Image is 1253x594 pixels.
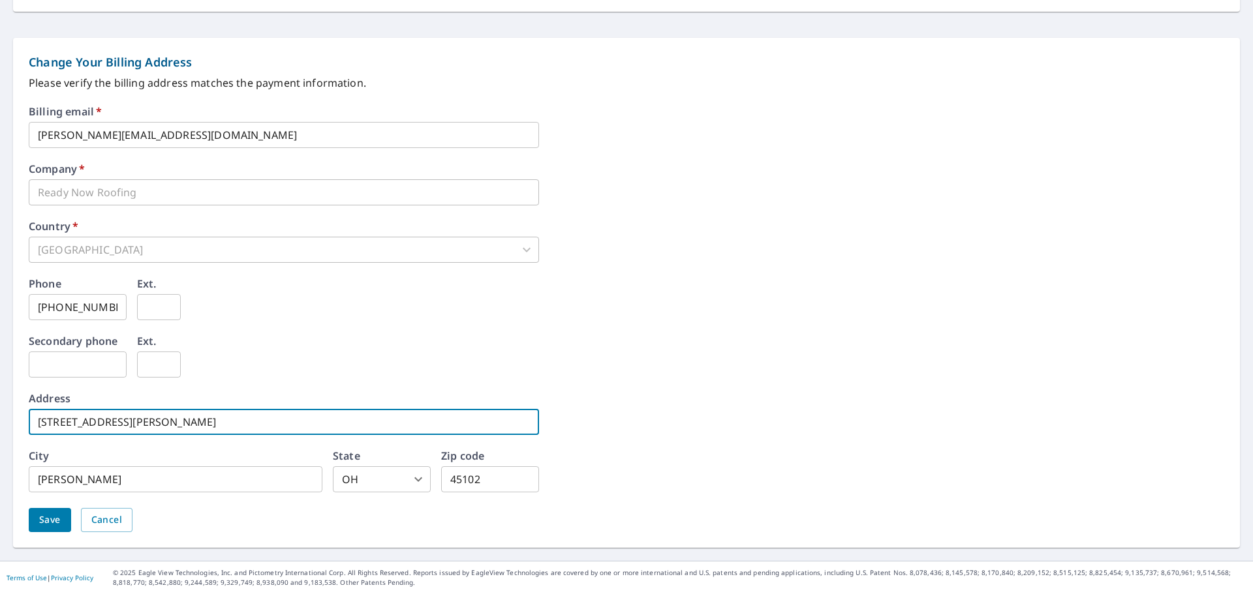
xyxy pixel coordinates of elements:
label: Zip code [441,451,484,461]
div: OH [333,466,431,492]
label: Ext. [137,336,157,346]
p: Please verify the billing address matches the payment information. [29,75,1224,91]
button: Save [29,508,71,532]
label: State [333,451,360,461]
label: Billing email [29,106,102,117]
a: Terms of Use [7,573,47,582]
label: City [29,451,50,461]
label: Secondary phone [29,336,117,346]
a: Privacy Policy [51,573,93,582]
span: Save [39,512,61,528]
div: [GEOGRAPHIC_DATA] [29,237,539,263]
p: | [7,574,93,582]
p: Change Your Billing Address [29,53,1224,71]
button: Cancel [81,508,132,532]
label: Country [29,221,78,231]
label: Ext. [137,278,157,289]
p: © 2025 Eagle View Technologies, Inc. and Pictometry International Corp. All Rights Reserved. Repo... [113,568,1246,587]
label: Company [29,164,85,174]
label: Phone [29,278,61,289]
span: Cancel [91,512,122,528]
label: Address [29,393,70,404]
